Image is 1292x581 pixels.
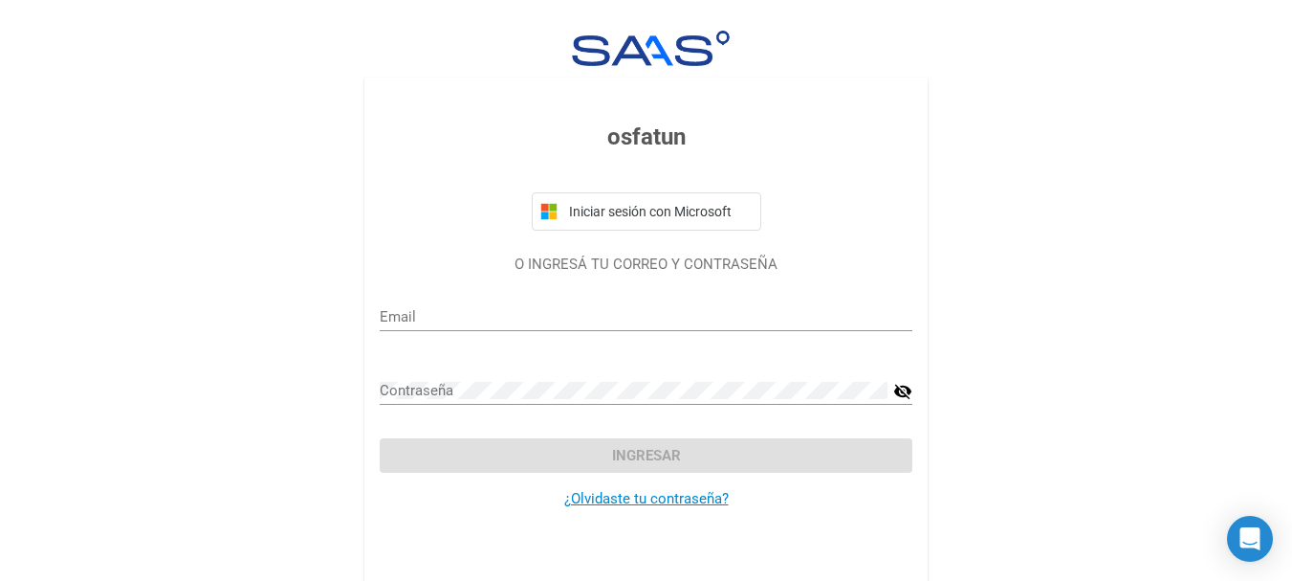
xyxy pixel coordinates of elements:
[380,438,912,473] button: Ingresar
[532,192,761,231] button: Iniciar sesión con Microsoft
[612,447,681,464] span: Ingresar
[565,204,753,219] span: Iniciar sesión con Microsoft
[380,254,912,276] p: O INGRESÁ TU CORREO Y CONTRASEÑA
[564,490,729,507] a: ¿Olvidaste tu contraseña?
[380,120,912,154] h3: osfatun
[1227,516,1273,562] div: Open Intercom Messenger
[893,380,912,403] mat-icon: visibility_off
